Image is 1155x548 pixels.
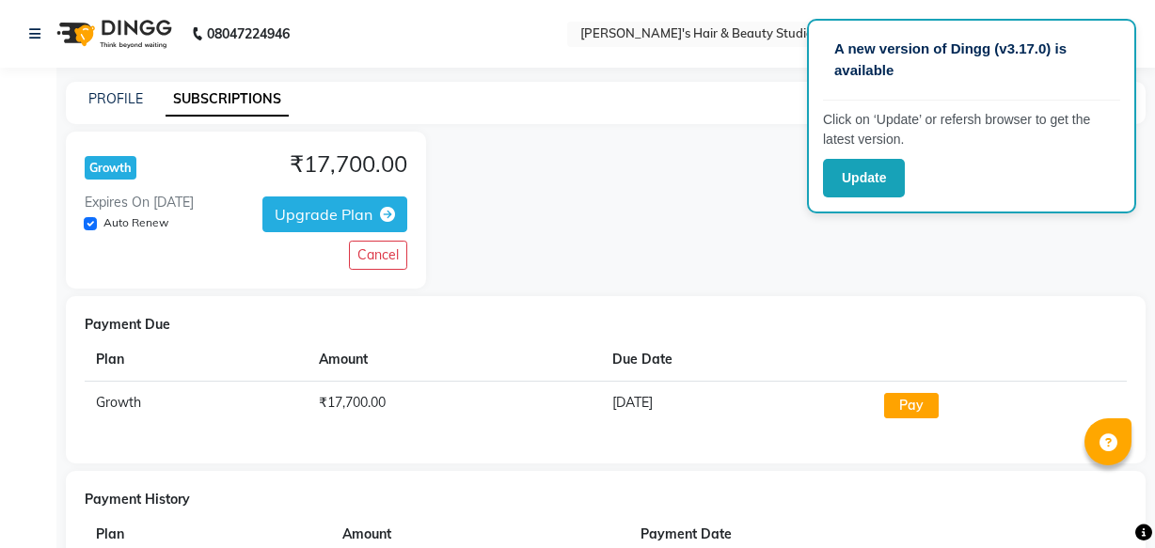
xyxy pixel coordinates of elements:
button: Upgrade Plan [262,196,407,232]
span: Upgrade Plan [275,205,372,224]
button: Pay [884,393,939,418]
p: A new version of Dingg (v3.17.0) is available [834,39,1109,81]
button: Update [823,159,905,197]
td: Growth [85,381,308,430]
button: Cancel [349,241,407,270]
th: Due Date [601,338,873,382]
div: Payment Due [85,315,1127,335]
h4: ₹17,700.00 [290,150,407,178]
th: Amount [308,338,601,382]
td: ₹17,700.00 [308,381,601,430]
div: Growth [85,156,136,180]
th: Plan [85,338,308,382]
td: [DATE] [601,381,873,430]
div: Payment History [85,490,1127,509]
b: 08047224946 [207,8,290,60]
a: SUBSCRIPTIONS [166,83,289,117]
p: Click on ‘Update’ or refersh browser to get the latest version. [823,110,1120,149]
img: logo [48,8,177,60]
a: PROFILE [88,90,143,107]
iframe: chat widget [1076,473,1136,529]
div: Expires On [DATE] [85,193,194,212]
label: Auto Renew [103,214,168,231]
